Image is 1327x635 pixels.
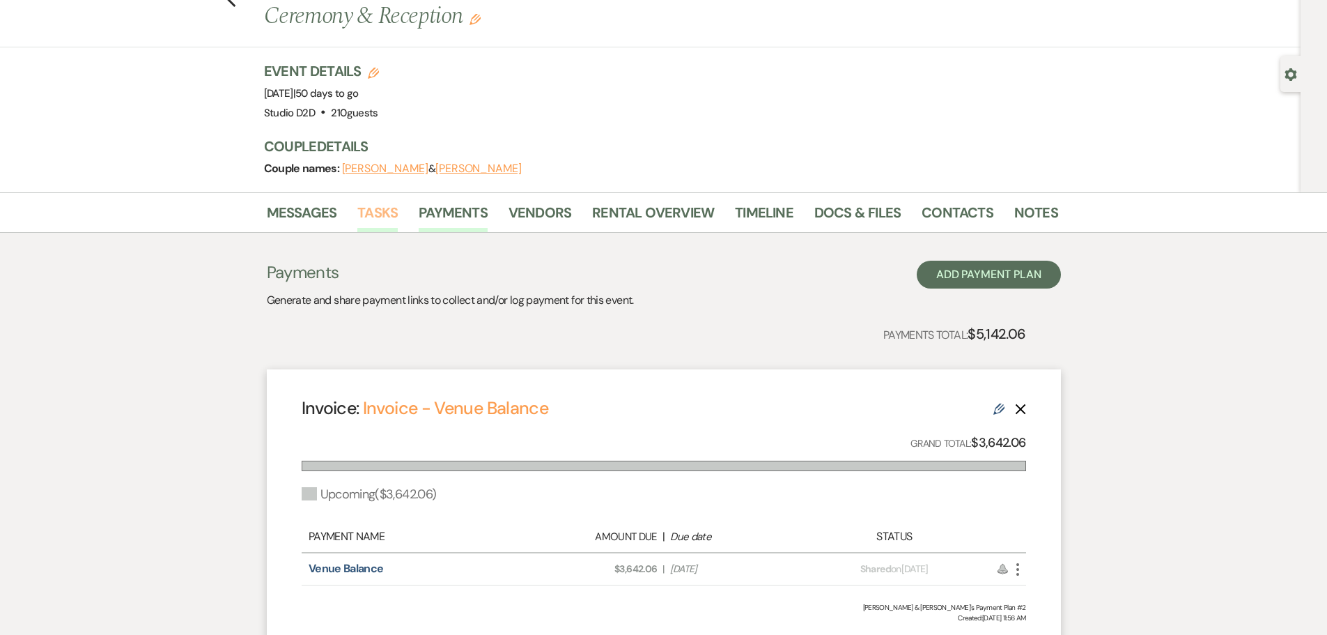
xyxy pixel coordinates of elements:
[662,562,664,576] span: |
[522,528,806,545] div: |
[670,562,798,576] span: [DATE]
[267,201,337,232] a: Messages
[435,163,522,174] button: [PERSON_NAME]
[264,61,380,81] h3: Event Details
[302,485,437,504] div: Upcoming ( $3,642.06 )
[309,561,384,576] a: Venue Balance
[922,201,993,232] a: Contacts
[670,529,798,545] div: Due date
[419,201,488,232] a: Payments
[814,201,901,232] a: Docs & Files
[883,323,1026,345] p: Payments Total:
[735,201,793,232] a: Timeline
[805,562,983,576] div: on [DATE]
[529,562,657,576] span: $3,642.06
[917,261,1061,289] button: Add Payment Plan
[309,528,522,545] div: Payment Name
[267,291,634,309] p: Generate and share payment links to collect and/or log payment for this event.
[302,396,549,420] h4: Invoice:
[363,397,548,420] a: Invoice - Venue Balance
[302,602,1026,613] div: [PERSON_NAME] & [PERSON_NAME]'s Payment Plan #2
[342,162,522,176] span: &
[1285,67,1297,80] button: Open lead details
[293,86,359,100] span: |
[968,325,1025,343] strong: $5,142.06
[264,161,342,176] span: Couple names:
[264,106,316,120] span: Studio D2D
[910,433,1026,453] p: Grand Total:
[592,201,714,232] a: Rental Overview
[1014,201,1058,232] a: Notes
[529,529,657,545] div: Amount Due
[295,86,359,100] span: 50 days to go
[331,106,378,120] span: 210 guests
[267,261,634,284] h3: Payments
[509,201,571,232] a: Vendors
[264,86,359,100] span: [DATE]
[302,613,1026,623] span: Created: [DATE] 11:56 AM
[971,434,1025,451] strong: $3,642.06
[264,137,1044,156] h3: Couple Details
[342,163,428,174] button: [PERSON_NAME]
[860,563,891,575] span: Shared
[470,13,481,25] button: Edit
[357,201,398,232] a: Tasks
[805,528,983,545] div: Status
